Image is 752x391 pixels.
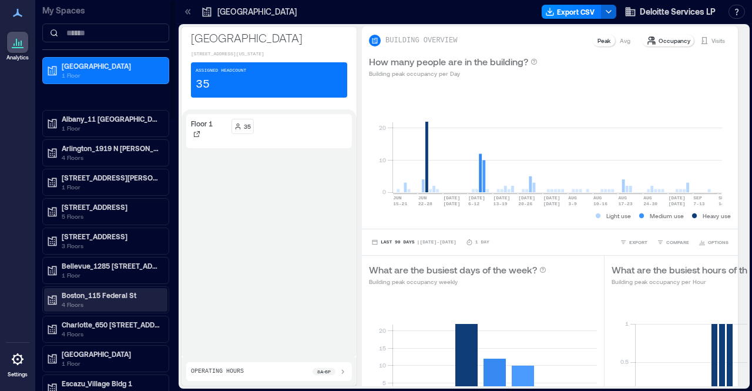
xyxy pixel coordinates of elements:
[593,201,607,206] text: 10-16
[659,36,690,45] p: Occupancy
[191,51,347,58] p: [STREET_ADDRESS][US_STATE]
[629,239,647,246] span: EXPORT
[719,201,733,206] text: 14-20
[217,6,297,18] p: [GEOGRAPHIC_DATA]
[62,173,160,182] p: [STREET_ADDRESS][PERSON_NAME]
[62,300,160,309] p: 4 Floors
[493,195,511,200] text: [DATE]
[62,320,160,329] p: Charlotte_650 [STREET_ADDRESS][PERSON_NAME]
[418,195,427,200] text: JUN
[62,182,160,192] p: 1 Floor
[620,358,629,365] tspan: 0.5
[379,124,386,131] tspan: 20
[606,211,631,220] p: Light use
[543,195,560,200] text: [DATE]
[475,239,489,246] p: 1 Day
[643,195,652,200] text: AUG
[379,327,386,334] tspan: 20
[597,36,610,45] p: Peak
[443,195,460,200] text: [DATE]
[654,236,691,248] button: COMPARE
[379,156,386,163] tspan: 10
[8,371,28,378] p: Settings
[643,201,657,206] text: 24-30
[708,239,728,246] span: OPTIONS
[62,143,160,153] p: Arlington_1919 N [PERSON_NAME]
[640,6,716,18] span: Deloitte Services LP
[669,201,686,206] text: [DATE]
[693,201,704,206] text: 7-13
[62,232,160,241] p: [STREET_ADDRESS]
[62,359,160,368] p: 1 Floor
[703,211,731,220] p: Heavy use
[196,67,246,74] p: Assigned Headcount
[385,36,457,45] p: BUILDING OVERVIEW
[593,195,602,200] text: AUG
[619,195,627,200] text: AUG
[62,290,160,300] p: Boston_115 Federal St
[62,329,160,339] p: 4 Floors
[468,201,479,206] text: 6-12
[379,345,386,352] tspan: 15
[568,195,577,200] text: AUG
[244,122,251,131] p: 35
[379,362,386,369] tspan: 10
[3,28,32,65] a: Analytics
[650,211,684,220] p: Medium use
[369,69,538,78] p: Building peak occupancy per Day
[418,201,432,206] text: 22-28
[542,5,602,19] button: Export CSV
[621,2,719,21] button: Deloitte Services LP
[191,29,347,46] p: [GEOGRAPHIC_DATA]
[6,54,29,61] p: Analytics
[719,195,727,200] text: SEP
[443,201,460,206] text: [DATE]
[619,201,633,206] text: 17-23
[711,36,725,45] p: Visits
[693,195,702,200] text: SEP
[62,241,160,250] p: 3 Floors
[620,36,630,45] p: Avg
[369,263,537,277] p: What are the busiest days of the week?
[191,367,244,376] p: Operating Hours
[369,55,528,69] p: How many people are in the building?
[543,201,560,206] text: [DATE]
[393,195,402,200] text: JUN
[62,153,160,162] p: 4 Floors
[382,379,386,386] tspan: 5
[369,277,546,286] p: Building peak occupancy weekly
[468,195,485,200] text: [DATE]
[518,201,532,206] text: 20-26
[4,345,32,382] a: Settings
[493,201,508,206] text: 13-19
[369,236,459,248] button: Last 90 Days |[DATE]-[DATE]
[696,236,731,248] button: OPTIONS
[62,261,160,270] p: Bellevue_1285 [STREET_ADDRESS]
[666,239,689,246] span: COMPARE
[62,270,160,280] p: 1 Floor
[617,236,650,248] button: EXPORT
[196,76,210,93] p: 35
[393,201,407,206] text: 15-21
[62,114,160,123] p: Albany_11 [GEOGRAPHIC_DATA][PERSON_NAME]
[62,61,160,71] p: [GEOGRAPHIC_DATA]
[568,201,577,206] text: 3-9
[62,123,160,133] p: 1 Floor
[669,195,686,200] text: [DATE]
[62,202,160,212] p: [STREET_ADDRESS]
[62,379,160,388] p: Escazu_Village Bldg 1
[625,320,629,327] tspan: 1
[317,368,331,375] p: 8a - 6p
[62,212,160,221] p: 5 Floors
[62,71,160,80] p: 1 Floor
[42,5,169,16] p: My Spaces
[382,188,386,195] tspan: 0
[62,349,160,359] p: [GEOGRAPHIC_DATA]
[191,119,213,128] p: Floor 1
[518,195,535,200] text: [DATE]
